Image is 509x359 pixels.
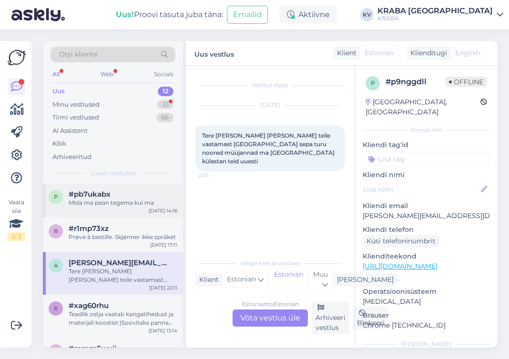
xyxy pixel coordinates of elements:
[158,87,173,96] div: 12
[279,6,337,23] div: Aktiivne
[156,113,173,122] div: 66
[51,68,61,80] div: All
[99,68,115,80] div: Web
[69,190,111,199] span: #pb7ukabx
[54,193,58,200] span: p
[363,152,490,166] input: Lisa tag
[69,301,109,310] span: #xag60rhu
[149,327,177,334] div: [DATE] 13:14
[363,184,479,195] input: Lisa nimi
[149,284,177,291] div: [DATE] 22:11
[8,49,26,67] img: Askly Logo
[54,262,58,269] span: a
[269,268,308,292] div: Estonian
[377,7,503,22] a: KRABA [GEOGRAPHIC_DATA]KRABA
[363,251,490,261] p: Klienditeekond
[195,259,345,268] div: Valige keel ja vastake
[52,113,99,122] div: Tiimi vestlused
[69,199,177,207] div: Mida ma pean tegema kui ma
[69,310,177,327] div: Teadlik ostja vaatab kangatihedust ja materjali koostist:)Soovitaks panna täpsemat infot kodulehe...
[363,340,490,349] div: [PERSON_NAME]
[363,310,490,320] p: Brauser
[455,48,480,58] span: English
[242,300,299,309] div: Estonian to Estonian
[363,140,490,150] p: Kliendi tag'id
[69,267,177,284] div: Tere [PERSON_NAME] [PERSON_NAME] teile vastamast [GEOGRAPHIC_DATA] sepa turu noored müüjannad ma ...
[313,270,328,279] span: Muu
[363,126,490,134] div: Kliendi info
[227,6,268,24] button: Emailid
[363,320,490,330] p: Chrome [TECHNICAL_ID]
[149,207,177,214] div: [DATE] 14:16
[195,81,345,90] div: Vestlus algas
[157,100,173,110] div: 33
[202,132,336,165] span: Tere [PERSON_NAME] [PERSON_NAME] teile vastamast [GEOGRAPHIC_DATA] sepa turu noored müüjannad ma ...
[386,76,445,88] div: # p9nggdll
[91,169,135,178] span: Uued vestlused
[363,170,490,180] p: Kliendi nimi
[363,235,439,248] div: Küsi telefoninumbrit
[52,152,92,162] div: Arhiveeritud
[371,80,375,87] span: p
[363,225,490,235] p: Kliendi telefon
[54,305,58,312] span: x
[312,301,349,334] div: Arhiveeri vestlus
[377,7,493,15] div: KRABA [GEOGRAPHIC_DATA]
[227,274,256,285] span: Estonian
[363,287,490,297] p: Operatsioonisüsteem
[69,259,168,267] span: allan.matt19@gmail.com
[333,275,394,285] div: [PERSON_NAME]
[366,97,480,117] div: [GEOGRAPHIC_DATA], [GEOGRAPHIC_DATA]
[198,172,234,179] span: 22:11
[195,101,345,110] div: [DATE]
[445,77,487,87] span: Offline
[363,201,490,211] p: Kliendi email
[194,47,234,60] label: Uus vestlus
[233,309,308,327] div: Võta vestlus üle
[54,228,58,235] span: r
[52,87,65,96] div: Uus
[353,307,388,329] div: Blokeeri
[363,297,490,307] p: [MEDICAL_DATA]
[195,275,219,285] div: Klient
[8,198,25,241] div: Vaata siia
[116,10,134,19] b: Uus!
[377,15,493,22] div: KRABA
[365,48,394,58] span: Estonian
[150,241,177,249] div: [DATE] 17:11
[363,211,490,221] p: [PERSON_NAME][EMAIL_ADDRESS][DOMAIN_NAME]
[52,126,88,136] div: AI Assistent
[52,139,66,149] div: Kõik
[69,344,116,353] span: #mmm5wuij
[333,48,356,58] div: Klient
[407,48,447,58] div: Klienditugi
[52,100,100,110] div: Minu vestlused
[69,233,177,241] div: Prøve å bestille. Skjønner ikke språket
[152,68,175,80] div: Socials
[363,262,438,270] a: [URL][DOMAIN_NAME]
[69,224,109,233] span: #r1mp73xz
[116,9,223,20] div: Proovi tasuta juba täna:
[59,50,97,60] span: Otsi kliente
[363,274,490,283] p: Vaata edasi ...
[8,232,25,241] div: 2 / 3
[360,8,374,21] div: KV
